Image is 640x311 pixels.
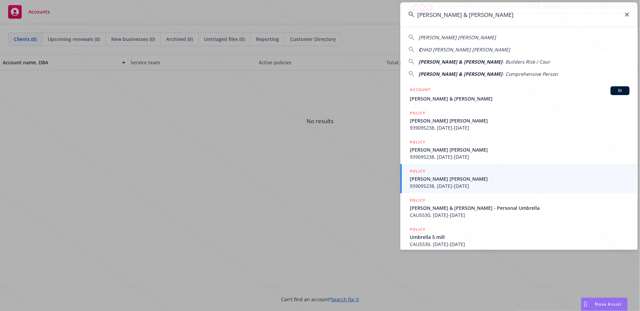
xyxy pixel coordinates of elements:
[410,95,629,102] span: [PERSON_NAME] & [PERSON_NAME]
[410,153,629,160] span: 939095238, [DATE]-[DATE]
[410,204,629,212] span: [PERSON_NAME] & [PERSON_NAME] - Personal Umbrella
[400,106,638,135] a: POLICY[PERSON_NAME] [PERSON_NAME]939095238, [DATE]-[DATE]
[410,86,431,94] h5: ACCOUNT
[419,46,422,53] span: C
[410,175,629,182] span: [PERSON_NAME] [PERSON_NAME]
[400,2,638,27] input: Search...
[410,110,425,116] h5: POLICY
[502,71,558,77] span: - Comprehensive Person
[502,59,550,65] span: - Builders Risk / Cour
[613,88,627,94] span: BI
[581,297,628,311] button: Nova Assist
[419,59,502,65] span: [PERSON_NAME] & [PERSON_NAME]
[400,193,638,222] a: POLICY[PERSON_NAME] & [PERSON_NAME] - Personal UmbrellaCAU5530, [DATE]-[DATE]
[410,117,629,124] span: [PERSON_NAME] [PERSON_NAME]
[419,34,496,41] span: [PERSON_NAME] [PERSON_NAME]
[410,168,425,175] h5: POLICY
[410,234,629,241] span: Umbrella 5 mill
[419,71,502,77] span: [PERSON_NAME] & [PERSON_NAME]
[400,222,638,251] a: POLICYUmbrella 5 millCAU5530, [DATE]-[DATE]
[410,212,629,219] span: CAU5530, [DATE]-[DATE]
[422,46,510,53] span: HAD [PERSON_NAME] [PERSON_NAME]
[400,135,638,164] a: POLICY[PERSON_NAME] [PERSON_NAME]939095238, [DATE]-[DATE]
[400,83,638,106] a: ACCOUNTBI[PERSON_NAME] & [PERSON_NAME]
[410,226,425,233] h5: POLICY
[410,241,629,248] span: CAU5530, [DATE]-[DATE]
[410,182,629,190] span: 939095238, [DATE]-[DATE]
[410,197,425,204] h5: POLICY
[581,298,590,311] div: Drag to move
[410,139,425,146] h5: POLICY
[595,301,622,307] span: Nova Assist
[400,164,638,193] a: POLICY[PERSON_NAME] [PERSON_NAME]939095238, [DATE]-[DATE]
[410,146,629,153] span: [PERSON_NAME] [PERSON_NAME]
[410,124,629,131] span: 939095238, [DATE]-[DATE]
